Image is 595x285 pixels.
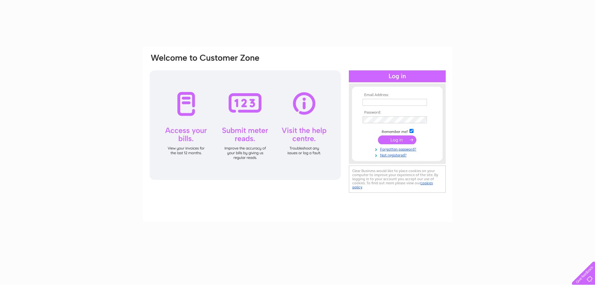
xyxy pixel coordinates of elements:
a: Forgotten password? [363,146,434,152]
th: Password: [361,110,434,115]
th: Email Address: [361,93,434,97]
div: Clear Business would like to place cookies on your computer to improve your experience of the sit... [349,165,446,193]
input: Submit [378,135,416,144]
a: cookies policy [352,181,433,189]
a: Not registered? [363,152,434,158]
td: Remember me? [361,128,434,134]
